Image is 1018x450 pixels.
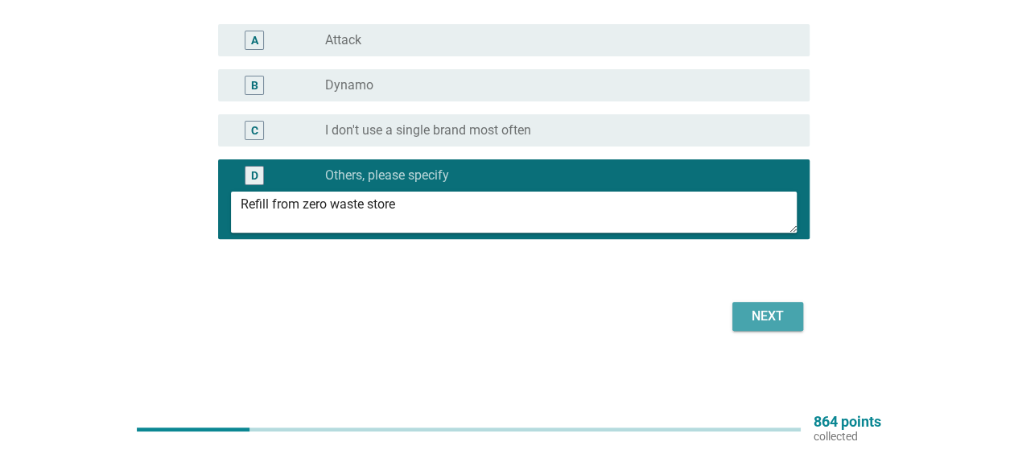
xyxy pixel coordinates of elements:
p: collected [814,429,881,444]
p: 864 points [814,415,881,429]
label: Attack [325,32,361,48]
div: B [251,77,258,94]
div: A [251,32,258,49]
label: Others, please specify [325,167,449,184]
div: Next [745,307,790,326]
button: Next [732,302,803,331]
div: C [251,122,258,139]
label: I don't use a single brand most often [325,122,531,138]
label: Dynamo [325,77,373,93]
div: D [251,167,258,184]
